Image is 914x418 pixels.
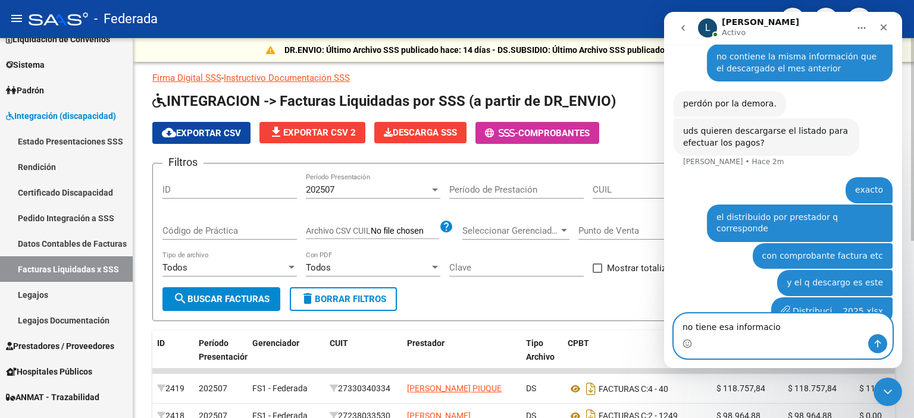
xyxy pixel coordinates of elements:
[162,125,176,140] mat-icon: cloud_download
[248,331,325,383] datatable-header-cell: Gerenciador
[224,73,350,83] a: Instructivo Documentación SSS
[173,291,187,306] mat-icon: search
[301,291,315,306] mat-icon: delete
[568,379,707,398] div: 4 - 40
[152,122,251,144] button: Exportar CSV
[384,127,457,138] span: Descarga SSS
[162,262,187,273] span: Todos
[259,122,365,143] button: Exportar CSV 2
[306,184,334,195] span: 202507
[152,331,194,383] datatable-header-cell: ID
[664,12,902,368] iframe: Intercom live chat
[301,294,386,304] span: Borrar Filtros
[374,122,467,143] button: Descarga SSS
[284,43,716,56] p: DR.ENVIO: Último Archivo SSS publicado hace: 14 días - DS.SUBSIDIO: Último Archivo SSS publicado ...
[859,384,908,393] span: $ 118.757,84
[199,384,227,393] span: 202507
[306,226,371,235] span: Archivo CSV CUIL
[716,384,765,393] span: $ 118.757,84
[6,109,116,122] span: Integración (discapacidad)
[583,379,599,398] i: Descargar documento
[306,262,331,273] span: Todos
[475,122,599,144] button: -Comprobantes
[521,331,563,383] datatable-header-cell: Tipo Archivo
[157,382,189,395] div: 2419
[6,58,45,71] span: Sistema
[402,331,521,383] datatable-header-cell: Prestador
[526,384,536,393] span: DS
[788,384,837,393] span: $ 118.757,84
[157,338,165,348] span: ID
[371,226,439,237] input: Archivo CSV CUIL
[374,122,467,144] app-download-masive: Descarga masiva de comprobantes (adjuntos)
[526,338,555,362] span: Tipo Archivo
[6,33,110,46] span: Liquidación de Convenios
[568,338,589,348] span: CPBT
[173,294,270,304] span: Buscar Facturas
[152,93,616,109] span: INTEGRACION -> Facturas Liquidadas por SSS (a partir de DR_ENVIO)
[94,6,158,32] span: - Federada
[607,261,693,275] span: Mostrar totalizadores
[330,338,348,348] span: CUIT
[6,365,92,378] span: Hospitales Públicos
[325,331,402,383] datatable-header-cell: CUIT
[269,127,356,138] span: Exportar CSV 2
[199,338,249,362] span: Período Presentación
[874,378,902,406] iframe: Intercom live chat
[485,128,518,139] span: -
[162,287,280,311] button: Buscar Facturas
[563,331,712,383] datatable-header-cell: CPBT
[162,128,241,139] span: Exportar CSV
[6,340,114,353] span: Prestadores / Proveedores
[407,338,445,348] span: Prestador
[462,225,559,236] span: Seleccionar Gerenciador
[152,73,221,83] a: Firma Digital SSS
[599,384,648,394] span: FACTURAS C:
[439,219,453,234] mat-icon: help
[252,338,299,348] span: Gerenciador
[194,331,248,383] datatable-header-cell: Período Presentación
[269,125,283,139] mat-icon: file_download
[290,287,397,311] button: Borrar Filtros
[6,84,44,97] span: Padrón
[407,384,502,393] span: [PERSON_NAME] PIUQUE
[330,382,397,395] div: 27330340334
[152,71,895,84] p: -
[10,11,24,26] mat-icon: menu
[162,154,204,171] h3: Filtros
